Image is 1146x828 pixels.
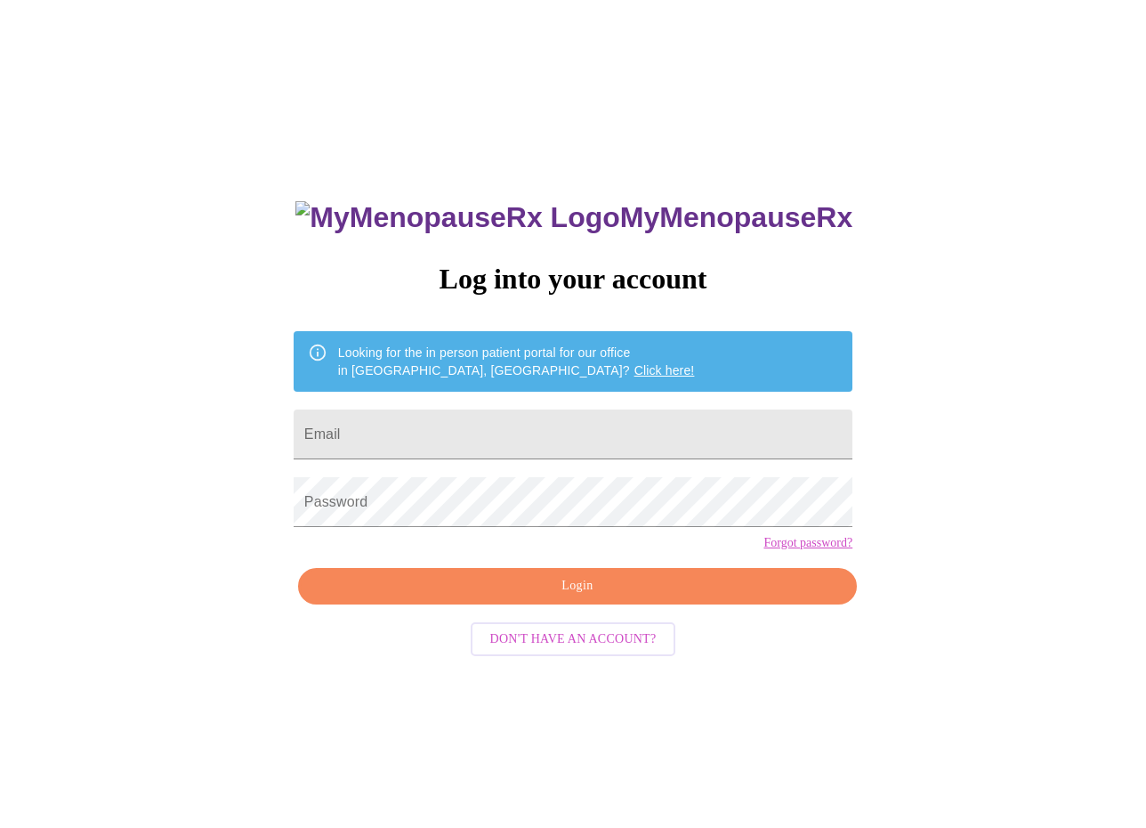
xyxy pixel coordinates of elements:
a: Forgot password? [763,536,852,550]
a: Don't have an account? [466,629,681,645]
button: Login [298,568,857,605]
h3: Log into your account [294,263,852,296]
h3: MyMenopauseRx [295,201,852,234]
span: Don't have an account? [490,629,657,651]
span: Login [319,575,836,597]
img: MyMenopauseRx Logo [295,201,619,234]
div: Looking for the in person patient portal for our office in [GEOGRAPHIC_DATA], [GEOGRAPHIC_DATA]? [338,337,695,386]
a: Click here! [634,363,695,377]
button: Don't have an account? [471,622,676,657]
